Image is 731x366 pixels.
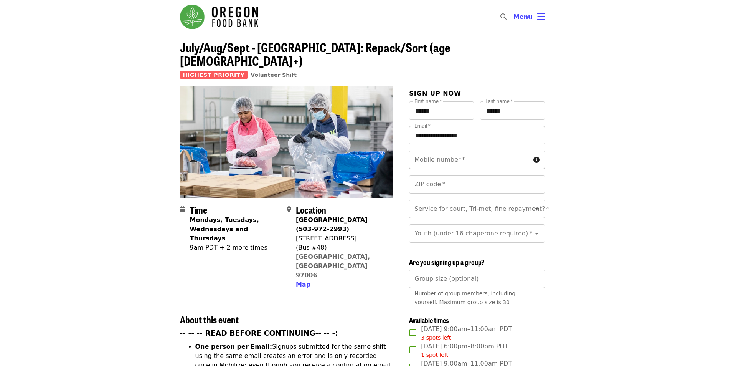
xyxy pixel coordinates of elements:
input: [object Object] [409,270,545,288]
a: [GEOGRAPHIC_DATA], [GEOGRAPHIC_DATA] 97006 [296,253,370,279]
div: (Bus #48) [296,243,387,252]
input: Search [511,8,517,26]
div: [STREET_ADDRESS] [296,234,387,243]
img: July/Aug/Sept - Beaverton: Repack/Sort (age 10+) organized by Oregon Food Bank [180,86,393,197]
span: Number of group members, including yourself. Maximum group size is 30 [414,290,515,305]
div: 9am PDT + 2 more times [190,243,281,252]
strong: -- -- -- READ BEFORE CONTINUING-- -- -: [180,329,338,337]
label: Email [414,124,431,128]
a: Volunteer Shift [251,72,297,78]
input: Mobile number [409,151,530,169]
span: Sign up now [409,90,461,97]
span: Map [296,281,310,288]
span: About this event [180,313,239,326]
span: [DATE] 6:00pm–8:00pm PDT [421,342,508,359]
span: Location [296,203,326,216]
i: circle-info icon [533,156,540,164]
button: Toggle account menu [507,8,551,26]
input: ZIP code [409,175,545,194]
button: Map [296,280,310,289]
button: Open [531,204,542,214]
button: Open [531,228,542,239]
span: 3 spots left [421,335,451,341]
input: Email [409,126,545,144]
input: Last name [480,101,545,120]
i: bars icon [537,11,545,22]
label: Last name [485,99,513,104]
span: [DATE] 9:00am–11:00am PDT [421,325,512,342]
span: Are you signing up a group? [409,257,485,267]
span: 1 spot left [421,352,448,358]
span: Available times [409,315,449,325]
strong: One person per Email: [195,343,272,350]
span: Highest Priority [180,71,248,79]
img: Oregon Food Bank - Home [180,5,258,29]
label: First name [414,99,442,104]
i: calendar icon [180,206,185,213]
strong: [GEOGRAPHIC_DATA] (503-972-2993) [296,216,368,233]
strong: Mondays, Tuesdays, Wednesdays and Thursdays [190,216,259,242]
span: Menu [513,13,533,20]
input: First name [409,101,474,120]
span: Time [190,203,207,216]
i: search icon [500,13,507,20]
span: July/Aug/Sept - [GEOGRAPHIC_DATA]: Repack/Sort (age [DEMOGRAPHIC_DATA]+) [180,38,450,70]
i: map-marker-alt icon [287,206,291,213]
